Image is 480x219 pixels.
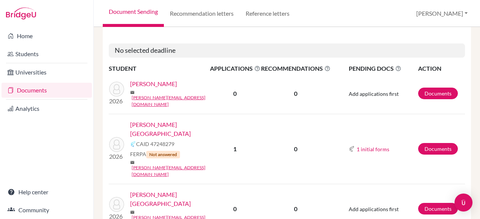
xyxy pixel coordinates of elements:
[109,152,124,161] p: 2026
[132,164,215,178] a: [PERSON_NAME][EMAIL_ADDRESS][DOMAIN_NAME]
[136,140,174,148] span: CAID 47248279
[132,94,215,108] a: [PERSON_NAME][EMAIL_ADDRESS][DOMAIN_NAME]
[1,203,92,218] a: Community
[418,143,458,155] a: Documents
[130,141,136,147] img: Common App logo
[6,7,36,19] img: Bridge-U
[109,43,465,58] h5: No selected deadline
[146,151,180,158] span: Not answered
[1,101,92,116] a: Analytics
[109,82,124,97] img: Balke, Hunter
[261,204,330,213] p: 0
[130,79,177,88] a: [PERSON_NAME]
[1,185,92,200] a: Help center
[349,146,355,152] img: Common App logo
[233,145,237,152] b: 1
[261,89,330,98] p: 0
[413,6,471,21] button: [PERSON_NAME]
[418,64,465,73] th: ACTION
[454,194,472,212] div: Open Intercom Messenger
[109,97,124,106] p: 2026
[130,160,135,165] span: mail
[130,190,215,208] a: [PERSON_NAME][GEOGRAPHIC_DATA]
[261,145,330,153] p: 0
[130,150,180,158] span: FERPA
[1,65,92,80] a: Universities
[130,210,135,215] span: mail
[1,83,92,98] a: Documents
[109,64,210,73] th: STUDENT
[261,64,330,73] span: RECOMMENDATIONS
[349,206,399,212] span: Add applications first
[1,46,92,61] a: Students
[349,64,417,73] span: PENDING DOCS
[210,64,260,73] span: APPLICATIONS
[233,90,237,97] b: 0
[109,137,124,152] img: Beckles, Santiago
[356,145,390,153] button: 1 initial forms
[418,203,458,215] a: Documents
[109,197,124,212] img: Bevans, Addison
[233,205,237,212] b: 0
[1,28,92,43] a: Home
[418,88,458,99] a: Documents
[130,120,215,138] a: [PERSON_NAME][GEOGRAPHIC_DATA]
[349,91,399,97] span: Add applications first
[130,90,135,95] span: mail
